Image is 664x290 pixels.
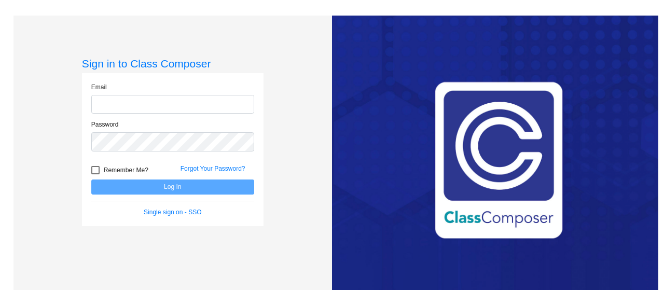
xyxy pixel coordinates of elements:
[104,164,148,176] span: Remember Me?
[181,165,245,172] a: Forgot Your Password?
[91,120,119,129] label: Password
[82,57,264,70] h3: Sign in to Class Composer
[91,82,107,92] label: Email
[144,209,201,216] a: Single sign on - SSO
[91,179,254,195] button: Log In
